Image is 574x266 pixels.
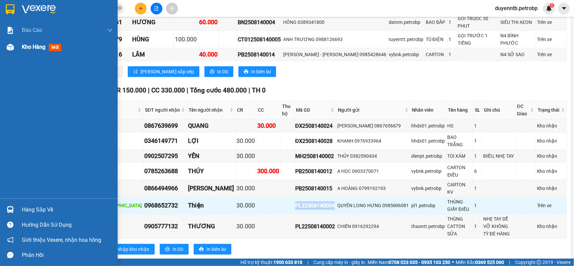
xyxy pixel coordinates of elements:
div: [PERSON_NAME] - [PERSON_NAME] 0985428646 [283,51,386,58]
span: file-add [154,6,159,11]
div: Trên xe [537,36,566,43]
div: dienpt.petrobp [412,152,445,160]
th: Nhân viên [411,101,447,119]
strong: 0708 023 035 - 0935 103 250 [389,260,450,265]
span: | [187,86,188,94]
span: close-circle [118,6,122,10]
div: THÚY [188,166,234,176]
div: 0902507295 [144,151,186,161]
div: 6 [474,167,481,175]
span: question-circle [7,222,13,228]
div: CT012508140005 [238,35,281,44]
td: 0346149771 [143,132,187,150]
div: PL22508140004 [295,201,335,210]
div: GỌI TRƯỚC 1 TIẾNG [458,32,498,47]
span: ĐC Giao [517,103,529,117]
span: Tổng cước 480.000 [190,86,247,94]
div: 1 [474,152,481,160]
div: 1 [474,137,481,145]
div: HỒNG 0389341800 [283,18,386,26]
td: 0867639699 [143,119,187,132]
strong: 0369 525 060 [475,260,504,265]
span: In DS [217,68,228,75]
div: THÙNG CATTON SỮA [448,215,472,237]
div: 0346149771 [144,136,186,146]
span: Người gửi [338,106,404,114]
span: Tên người nhận [189,106,228,114]
span: Báo cáo [22,26,42,34]
td: 0785263688 [143,163,187,180]
div: Hàng sắp về [22,205,113,215]
div: TỦ ĐIỆN [426,36,447,43]
div: Trên xe [537,18,566,26]
span: ⚪️ [452,261,454,264]
td: LỢI [187,132,235,150]
div: Kho nhận [537,223,566,230]
button: aim [166,3,178,14]
span: CR 150.000 [113,86,146,94]
td: YẾN [187,150,235,163]
span: close-circle [118,5,122,12]
td: THÚY [187,163,235,180]
div: KING [6,22,48,30]
button: printerIn biên lai [194,244,231,255]
div: LÂM [132,50,173,59]
div: 1 [449,36,456,43]
td: PB2508140015 [294,180,336,197]
div: 30.000 [236,222,255,231]
div: hhdx01.petrobp [412,122,445,129]
span: notification [7,237,13,243]
td: PB2508140012 [294,163,336,180]
span: message [7,252,13,258]
div: CARTON ĐIỀU [448,164,472,179]
div: 30.000 [236,184,255,193]
span: | [509,259,510,266]
div: Kho nhận [537,185,566,192]
td: LÊ ĐÌNH HƯNG [187,180,235,197]
td: PB2508140014 [237,48,282,61]
span: TH 0 [252,86,266,94]
div: 0867639699 [144,121,186,130]
td: 0902507295 [143,150,187,163]
div: PB2508140014 [238,50,281,59]
div: HÙNG [132,35,173,44]
div: MH2508140002 [295,152,335,160]
span: In biên lai [206,245,226,253]
div: 0866494966 [144,184,186,193]
td: 0968652732 [143,197,187,214]
td: CT012508140005 [237,31,282,48]
div: ANH TRƯƠNG 0988126693 [283,36,386,43]
div: GOI TRUOC 30 PHUT [458,15,498,30]
span: Giới thiệu Vexere, nhận hoa hồng [22,236,101,244]
span: Mã GD [296,106,329,114]
div: 1 [449,18,456,26]
div: Kho nhận [537,167,566,175]
div: 40.000 [199,50,218,59]
span: Kho hàng [22,44,45,50]
div: ĐX2508140028 [295,137,335,145]
span: printer [244,69,248,75]
span: SĐT người nhận [145,106,180,114]
div: 30.000 [236,136,255,146]
div: N4 SỞ SAO [501,51,535,58]
div: [PERSON_NAME] 0867656679 [337,122,409,129]
div: PB2508140012 [295,167,335,176]
div: THƯƠNG [188,222,234,231]
td: HƯƠNG [131,14,174,31]
div: HƯƠNG [132,17,173,27]
span: sort-ascending [133,69,138,75]
span: Hỗ trợ kỹ thuật: [240,259,302,266]
button: caret-down [558,3,570,14]
div: CHIẾN 0916292294 [337,223,409,230]
span: [PERSON_NAME] sắp xếp [141,68,194,75]
span: Miền Bắc [456,259,504,266]
div: BN2508140004 [238,18,281,27]
span: caret-down [561,5,567,11]
td: 0905777132 [143,214,187,239]
div: HS [448,122,472,129]
div: 30.000 [236,151,255,161]
td: BN2508140004 [237,14,282,31]
div: Kho nhận [537,152,566,160]
div: VP Đắk Nhau [52,6,98,22]
td: THƯƠNG [187,214,235,239]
